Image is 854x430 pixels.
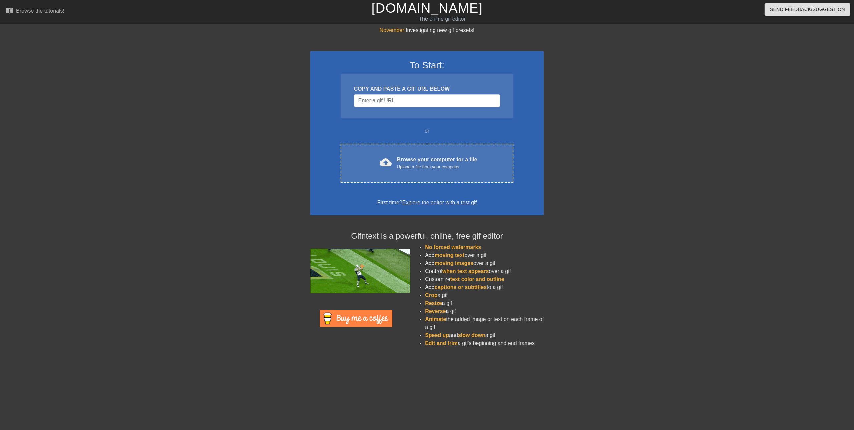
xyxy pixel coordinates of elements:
[288,15,596,23] div: The online gif editor
[435,260,473,266] span: moving images
[425,251,544,259] li: Add over a gif
[425,308,446,314] span: Reverse
[310,231,544,241] h4: Gifntext is a powerful, online, free gif editor
[450,276,504,282] span: text color and outline
[435,252,465,258] span: moving text
[425,292,437,298] span: Crop
[770,5,845,14] span: Send Feedback/Suggestion
[310,249,410,293] img: football_small.gif
[458,332,485,338] span: slow down
[425,275,544,283] li: Customize
[16,8,64,14] div: Browse the tutorials!
[765,3,850,16] button: Send Feedback/Suggestion
[5,6,13,14] span: menu_book
[402,200,477,205] a: Explore the editor with a test gif
[425,339,544,347] li: a gif's beginning and end frames
[425,307,544,315] li: a gif
[310,26,544,34] div: Investigating new gif presets!
[425,283,544,291] li: Add to a gif
[319,199,535,207] div: First time?
[380,156,392,168] span: cloud_upload
[425,315,544,331] li: the added image or text on each frame of a gif
[320,310,392,327] img: Buy Me A Coffee
[328,127,526,135] div: or
[425,331,544,339] li: and a gif
[425,259,544,267] li: Add over a gif
[425,244,481,250] span: No forced watermarks
[354,85,500,93] div: COPY AND PASTE A GIF URL BELOW
[425,267,544,275] li: Control over a gif
[435,284,487,290] span: captions or subtitles
[354,94,500,107] input: Username
[425,340,458,346] span: Edit and trim
[371,1,482,15] a: [DOMAIN_NAME]
[319,60,535,71] h3: To Start:
[5,6,64,17] a: Browse the tutorials!
[425,316,446,322] span: Animate
[442,268,489,274] span: when text appears
[425,332,449,338] span: Speed up
[397,156,477,170] div: Browse your computer for a file
[425,299,544,307] li: a gif
[397,164,477,170] div: Upload a file from your computer
[425,300,442,306] span: Resize
[425,291,544,299] li: a gif
[380,27,406,33] span: November:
